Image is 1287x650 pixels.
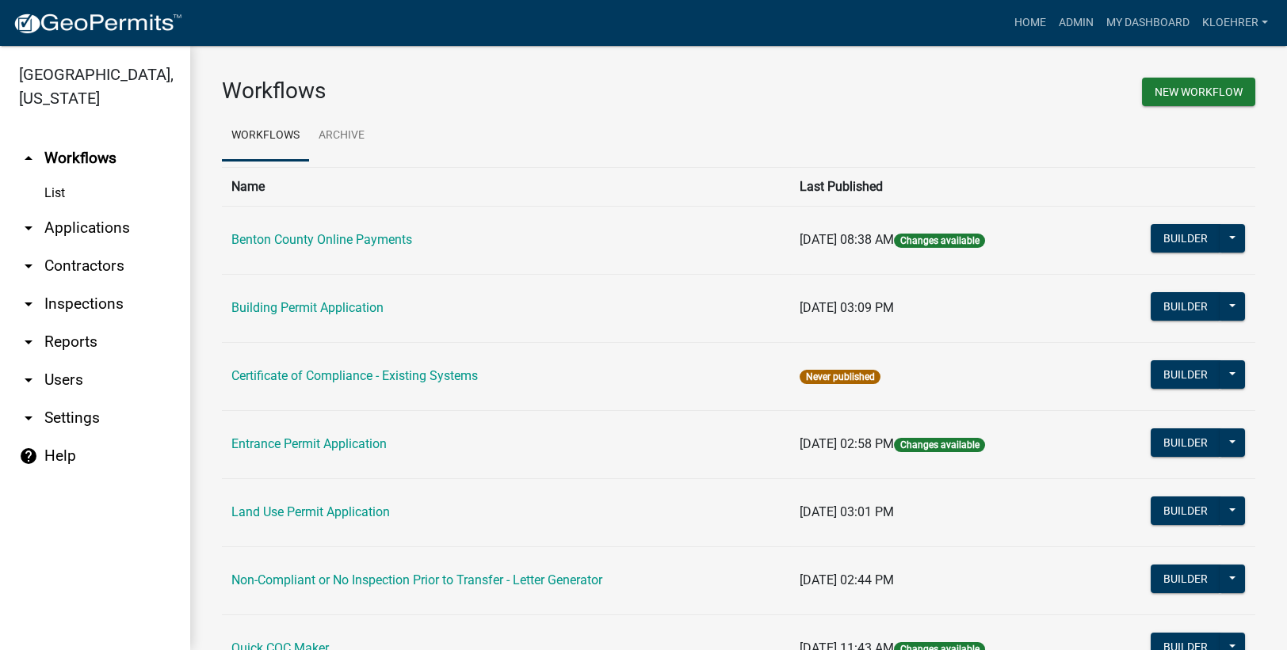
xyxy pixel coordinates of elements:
a: Building Permit Application [231,300,384,315]
a: My Dashboard [1100,8,1196,38]
a: kloehrer [1196,8,1274,38]
span: Never published [800,370,880,384]
span: [DATE] 08:38 AM [800,232,894,247]
button: New Workflow [1142,78,1255,106]
span: [DATE] 02:58 PM [800,436,894,451]
span: Changes available [894,234,984,248]
button: Builder [1151,496,1220,525]
button: Builder [1151,564,1220,593]
span: Changes available [894,438,984,452]
a: Workflows [222,111,309,162]
a: Entrance Permit Application [231,436,387,451]
span: [DATE] 03:01 PM [800,504,894,519]
h3: Workflows [222,78,727,105]
a: Admin [1052,8,1100,38]
i: arrow_drop_down [19,333,38,352]
th: Last Published [790,167,1087,206]
button: Builder [1151,224,1220,253]
button: Builder [1151,360,1220,389]
button: Builder [1151,428,1220,457]
i: arrow_drop_down [19,409,38,428]
i: arrow_drop_down [19,257,38,276]
i: arrow_drop_down [19,219,38,238]
span: [DATE] 02:44 PM [800,572,894,587]
a: Benton County Online Payments [231,232,412,247]
a: Home [1008,8,1052,38]
i: arrow_drop_up [19,149,38,168]
i: arrow_drop_down [19,295,38,314]
button: Builder [1151,292,1220,321]
a: Archive [309,111,374,162]
th: Name [222,167,790,206]
span: [DATE] 03:09 PM [800,300,894,315]
i: arrow_drop_down [19,371,38,390]
a: Certificate of Compliance - Existing Systems [231,368,478,383]
a: Land Use Permit Application [231,504,390,519]
i: help [19,447,38,466]
a: Non-Compliant or No Inspection Prior to Transfer - Letter Generator [231,572,602,587]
